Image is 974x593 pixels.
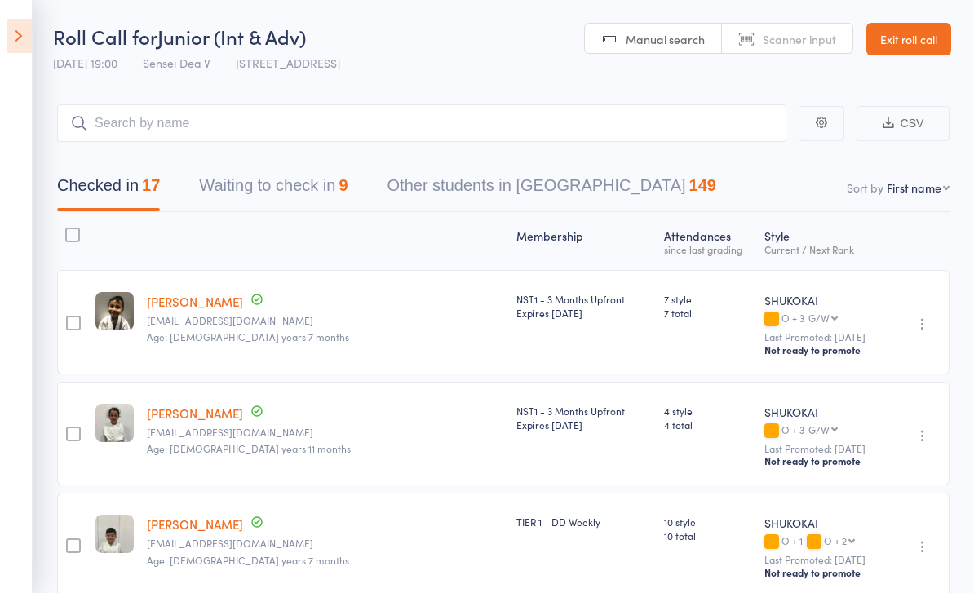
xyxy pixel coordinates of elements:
div: Atten­dances [657,219,758,263]
div: Style [758,219,883,263]
span: Age: [DEMOGRAPHIC_DATA] years 11 months [147,441,351,455]
div: Current / Next Rank [764,244,877,254]
div: 149 [689,176,716,194]
span: Age: [DEMOGRAPHIC_DATA] years 7 months [147,330,349,343]
a: [PERSON_NAME] [147,293,243,310]
div: NST1 - 3 Months Upfront [516,292,651,320]
a: [PERSON_NAME] [147,405,243,422]
div: Not ready to promote [764,566,877,579]
small: Alokparikh@hotmail.com [147,315,504,326]
span: [DATE] 19:00 [53,55,117,71]
div: O + 3 [764,424,877,438]
input: Search by name [57,104,786,142]
img: image1621410466.png [95,292,134,330]
div: 9 [339,176,348,194]
div: G/W [808,424,830,435]
button: Waiting to check in9 [199,168,348,211]
div: First name [887,179,941,196]
img: image1655711367.png [95,404,134,442]
div: O + 3 [764,312,877,326]
a: [PERSON_NAME] [147,516,243,533]
small: Last Promoted: [DATE] [764,443,877,454]
div: SHUKOKAI [764,292,877,308]
span: 7 total [664,306,751,320]
div: since last grading [664,244,751,254]
span: Manual search [626,31,705,47]
button: Other students in [GEOGRAPHIC_DATA]149 [387,168,716,211]
span: Scanner input [763,31,836,47]
div: Membership [510,219,657,263]
span: [STREET_ADDRESS] [236,55,340,71]
span: 7 style [664,292,751,306]
div: NST1 - 3 Months Upfront [516,404,651,431]
small: fooqee@yahoo.com [147,538,504,549]
small: Last Promoted: [DATE] [764,554,877,565]
button: Checked in17 [57,168,160,211]
div: O + 2 [824,535,847,546]
span: Junior (Int & Adv) [157,23,306,50]
span: Sensei Dea V [143,55,210,71]
span: 4 style [664,404,751,418]
a: Exit roll call [866,23,951,55]
div: O + 1 [764,535,877,549]
div: G/W [808,312,830,323]
div: Expires [DATE] [516,418,651,431]
div: Expires [DATE] [516,306,651,320]
span: Age: [DEMOGRAPHIC_DATA] years 7 months [147,553,349,567]
div: SHUKOKAI [764,404,877,420]
div: 17 [142,176,160,194]
div: TIER 1 - DD Weekly [516,515,651,529]
img: image1610603322.png [95,515,134,553]
span: 10 total [664,529,751,542]
small: Last Promoted: [DATE] [764,331,877,343]
button: CSV [857,106,950,141]
span: Roll Call for [53,23,157,50]
label: Sort by [847,179,883,196]
div: Not ready to promote [764,343,877,356]
span: 4 total [664,418,751,431]
div: SHUKOKAI [764,515,877,531]
small: vgupta03@outlook.com [147,427,504,438]
div: Not ready to promote [764,454,877,467]
span: 10 style [664,515,751,529]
